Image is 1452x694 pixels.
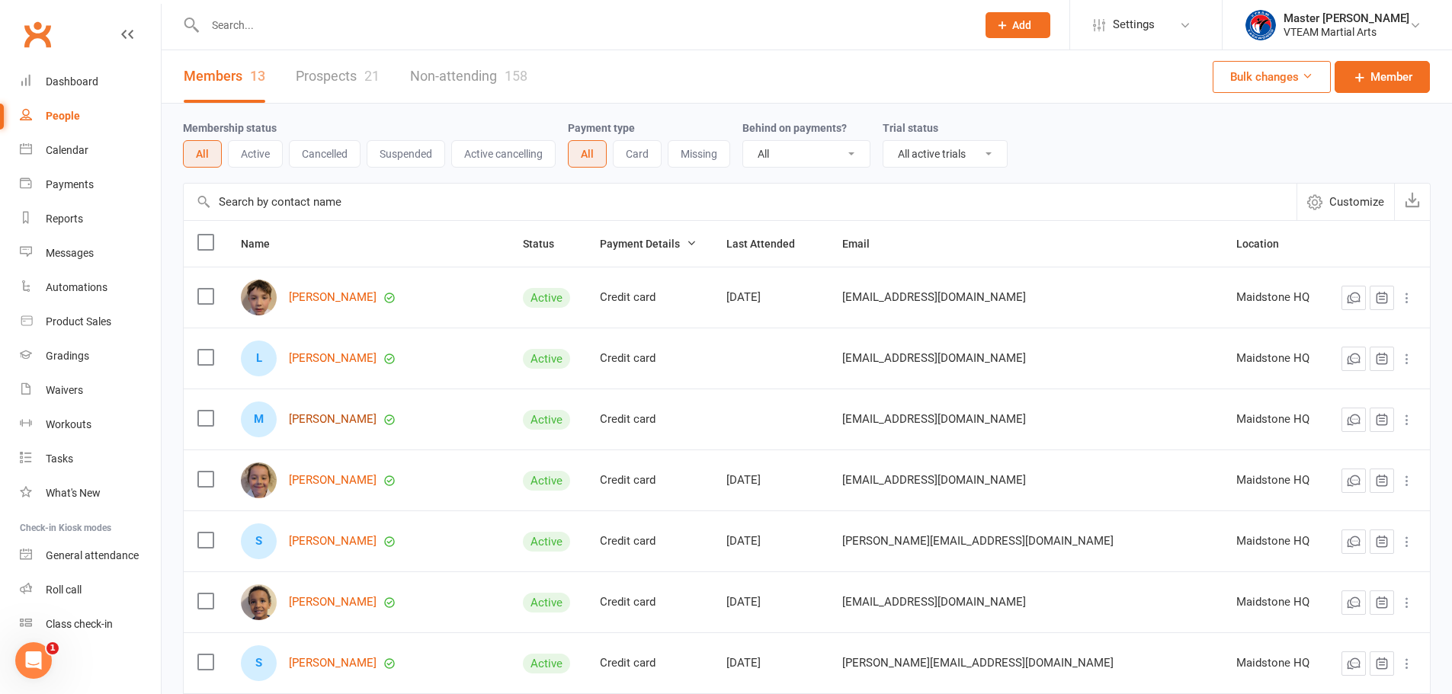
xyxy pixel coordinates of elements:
[296,50,380,103] a: Prospects21
[568,122,635,134] label: Payment type
[842,526,1114,555] span: [PERSON_NAME][EMAIL_ADDRESS][DOMAIN_NAME]
[20,236,161,270] a: Messages
[228,140,283,168] button: Active
[289,657,377,670] a: [PERSON_NAME]
[20,573,161,607] a: Roll call
[600,352,699,365] div: Credit card
[46,281,107,293] div: Automations
[726,657,814,670] div: [DATE]
[46,213,83,225] div: Reports
[1284,25,1409,39] div: VTEAM Martial Arts
[451,140,556,168] button: Active cancelling
[20,168,161,202] a: Payments
[1335,61,1430,93] a: Member
[600,596,699,609] div: Credit card
[1236,596,1312,609] div: Maidstone HQ
[46,75,98,88] div: Dashboard
[883,122,938,134] label: Trial status
[184,50,265,103] a: Members13
[46,418,91,430] div: Workouts
[842,587,1026,616] span: [EMAIL_ADDRESS][DOMAIN_NAME]
[842,238,886,250] span: Email
[241,238,287,250] span: Name
[726,291,814,304] div: [DATE]
[1236,291,1312,304] div: Maidstone HQ
[250,68,265,84] div: 13
[46,247,94,259] div: Messages
[600,657,699,670] div: Credit card
[15,642,52,679] iframe: Intercom live chat
[289,413,377,426] a: [PERSON_NAME]
[289,140,361,168] button: Cancelled
[1236,238,1296,250] span: Location
[289,291,377,304] a: [PERSON_NAME]
[46,384,83,396] div: Waivers
[289,352,377,365] a: [PERSON_NAME]
[367,140,445,168] button: Suspended
[20,373,161,408] a: Waivers
[1245,10,1276,40] img: thumb_image1628552580.png
[20,65,161,99] a: Dashboard
[600,474,699,487] div: Credit card
[364,68,380,84] div: 21
[842,283,1026,312] span: [EMAIL_ADDRESS][DOMAIN_NAME]
[46,584,82,596] div: Roll call
[842,648,1114,677] span: [PERSON_NAME][EMAIL_ADDRESS][DOMAIN_NAME]
[842,465,1026,494] span: [EMAIL_ADDRESS][DOMAIN_NAME]
[20,99,161,133] a: People
[523,654,570,673] div: Active
[600,238,697,250] span: Payment Details
[1284,11,1409,25] div: Master [PERSON_NAME]
[184,184,1297,220] input: Search by contact name
[1236,413,1312,426] div: Maidstone HQ
[523,288,570,308] div: Active
[20,476,161,510] a: What's New
[46,642,59,654] span: 1
[46,178,94,190] div: Payments
[726,535,814,548] div: [DATE]
[46,618,113,630] div: Class check-in
[241,401,277,437] div: M
[20,539,161,573] a: General attendance kiosk mode
[18,15,56,53] a: Clubworx
[241,523,277,559] div: S
[1236,657,1312,670] div: Maidstone HQ
[46,144,88,156] div: Calendar
[46,315,111,328] div: Product Sales
[523,238,571,250] span: Status
[600,413,699,426] div: Credit card
[289,535,377,548] a: [PERSON_NAME]
[46,487,101,499] div: What's New
[46,453,73,465] div: Tasks
[523,471,570,491] div: Active
[523,235,571,253] button: Status
[726,235,812,253] button: Last Attended
[1370,68,1412,86] span: Member
[600,535,699,548] div: Credit card
[20,442,161,476] a: Tasks
[20,305,161,339] a: Product Sales
[1236,235,1296,253] button: Location
[20,202,161,236] a: Reports
[46,350,89,362] div: Gradings
[842,405,1026,433] span: [EMAIL_ADDRESS][DOMAIN_NAME]
[726,238,812,250] span: Last Attended
[1236,535,1312,548] div: Maidstone HQ
[289,474,377,487] a: [PERSON_NAME]
[613,140,662,168] button: Card
[1236,474,1312,487] div: Maidstone HQ
[20,339,161,373] a: Gradings
[505,68,527,84] div: 158
[200,14,966,36] input: Search...
[410,50,527,103] a: Non-attending158
[241,341,277,376] div: L
[523,532,570,552] div: Active
[20,270,161,305] a: Automations
[20,607,161,641] a: Class kiosk mode
[742,122,847,134] label: Behind on payments?
[1113,8,1155,42] span: Settings
[600,291,699,304] div: Credit card
[1329,193,1384,211] span: Customize
[600,235,697,253] button: Payment Details
[241,645,277,681] div: S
